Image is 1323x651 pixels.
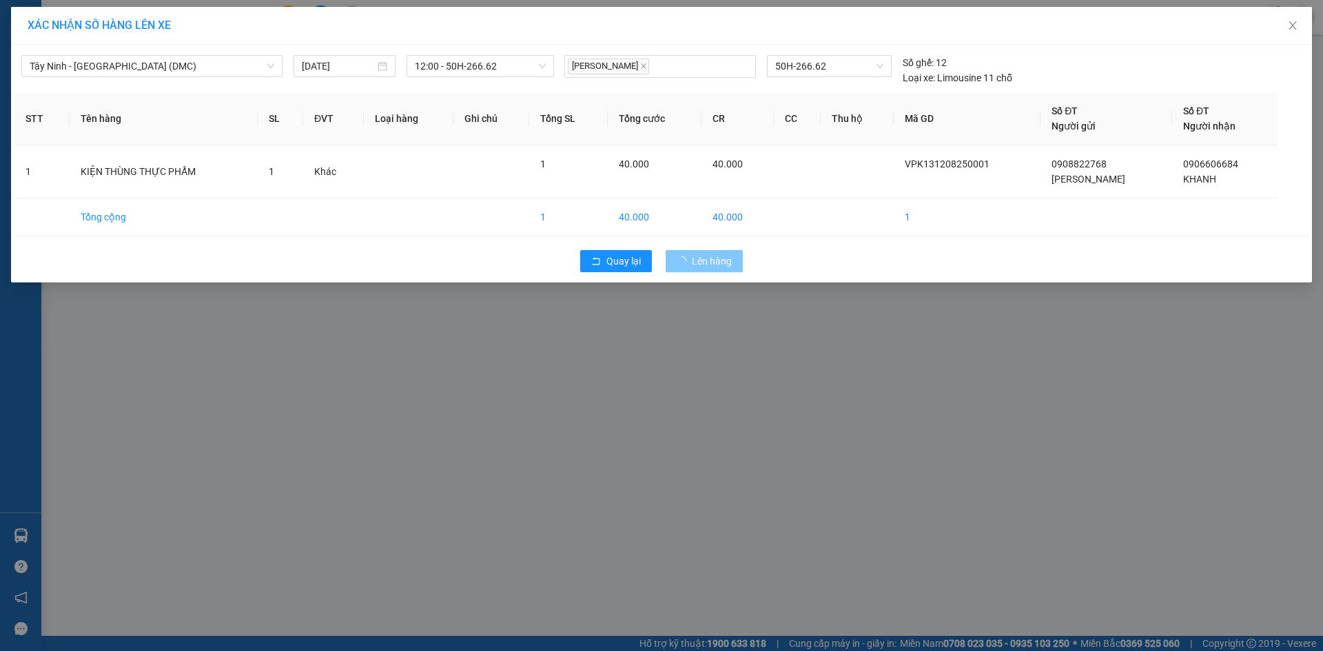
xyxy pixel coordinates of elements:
[1183,105,1209,116] span: Số ĐT
[30,56,274,76] span: Tây Ninh - Sài Gòn (DMC)
[712,158,743,169] span: 40.000
[894,92,1040,145] th: Mã GD
[821,92,894,145] th: Thu hộ
[580,250,652,272] button: rollbackQuay lại
[619,158,649,169] span: 40.000
[453,92,529,145] th: Ghi chú
[701,198,773,236] td: 40.000
[1273,7,1312,45] button: Close
[666,250,743,272] button: Lên hàng
[591,256,601,267] span: rollback
[775,56,883,76] span: 50H-266.62
[894,198,1040,236] td: 1
[129,51,576,68] li: Hotline: 1900 8153
[529,198,608,236] td: 1
[14,145,70,198] td: 1
[1052,105,1078,116] span: Số ĐT
[364,92,454,145] th: Loại hàng
[1052,174,1125,185] span: [PERSON_NAME]
[1287,20,1298,31] span: close
[269,166,274,177] span: 1
[70,92,258,145] th: Tên hàng
[540,158,546,169] span: 1
[14,92,70,145] th: STT
[903,70,1012,85] div: Limousine 11 chỗ
[774,92,821,145] th: CC
[640,63,647,70] span: close
[701,92,773,145] th: CR
[1052,121,1096,132] span: Người gửi
[529,92,608,145] th: Tổng SL
[129,34,576,51] li: [STREET_ADDRESS][PERSON_NAME]. [GEOGRAPHIC_DATA], Tỉnh [GEOGRAPHIC_DATA]
[302,59,375,74] input: 12/08/2025
[258,92,303,145] th: SL
[17,17,86,86] img: logo.jpg
[303,145,364,198] td: Khác
[1183,174,1216,185] span: KHANH
[1183,121,1235,132] span: Người nhận
[905,158,989,169] span: VPK131208250001
[692,254,732,269] span: Lên hàng
[608,92,701,145] th: Tổng cước
[903,70,935,85] span: Loại xe:
[70,145,258,198] td: KIỆN THÙNG THỰC PHẨM
[70,198,258,236] td: Tổng cộng
[677,256,692,266] span: loading
[303,92,364,145] th: ĐVT
[903,55,934,70] span: Số ghế:
[1052,158,1107,169] span: 0908822768
[415,56,546,76] span: 12:00 - 50H-266.62
[28,19,171,32] span: XÁC NHẬN SỐ HÀNG LÊN XE
[17,100,126,123] b: GỬI : PV K13
[608,198,701,236] td: 40.000
[1183,158,1238,169] span: 0906606684
[903,55,947,70] div: 12
[606,254,641,269] span: Quay lại
[568,59,649,74] span: [PERSON_NAME]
